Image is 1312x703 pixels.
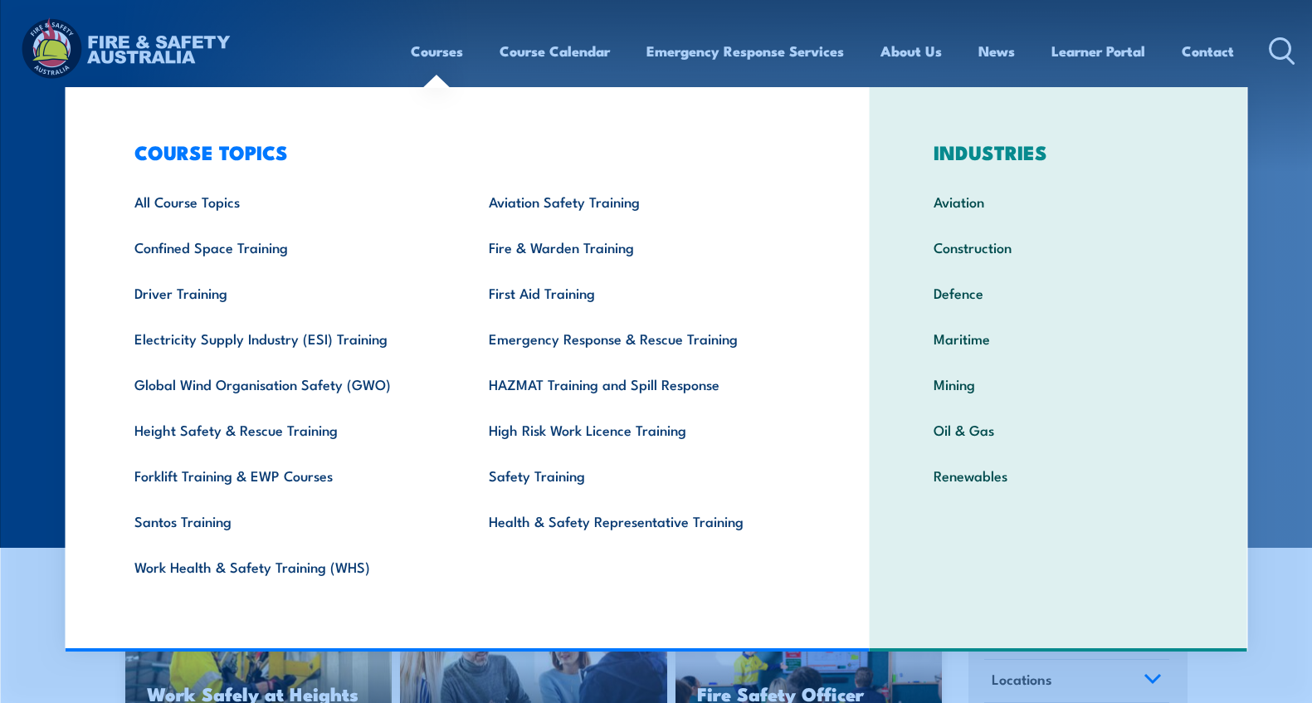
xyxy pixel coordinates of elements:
[463,407,817,452] a: High Risk Work Licence Training
[463,270,817,315] a: First Aid Training
[908,178,1209,224] a: Aviation
[908,315,1209,361] a: Maritime
[109,407,463,452] a: Height Safety & Rescue Training
[109,140,817,164] h3: COURSE TOPICS
[463,452,817,498] a: Safety Training
[978,29,1015,73] a: News
[1182,29,1234,73] a: Contact
[109,224,463,270] a: Confined Space Training
[984,660,1169,703] a: Locations
[880,29,942,73] a: About Us
[908,407,1209,452] a: Oil & Gas
[1051,29,1145,73] a: Learner Portal
[411,29,463,73] a: Courses
[109,270,463,315] a: Driver Training
[463,498,817,544] a: Health & Safety Representative Training
[109,178,463,224] a: All Course Topics
[463,315,817,361] a: Emergency Response & Rescue Training
[908,452,1209,498] a: Renewables
[908,361,1209,407] a: Mining
[463,361,817,407] a: HAZMAT Training and Spill Response
[463,178,817,224] a: Aviation Safety Training
[109,452,463,498] a: Forklift Training & EWP Courses
[646,29,844,73] a: Emergency Response Services
[500,29,610,73] a: Course Calendar
[908,224,1209,270] a: Construction
[908,270,1209,315] a: Defence
[109,361,463,407] a: Global Wind Organisation Safety (GWO)
[109,544,463,589] a: Work Health & Safety Training (WHS)
[463,224,817,270] a: Fire & Warden Training
[109,498,463,544] a: Santos Training
[109,315,463,361] a: Electricity Supply Industry (ESI) Training
[908,140,1209,164] h3: INDUSTRIES
[992,668,1052,691] span: Locations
